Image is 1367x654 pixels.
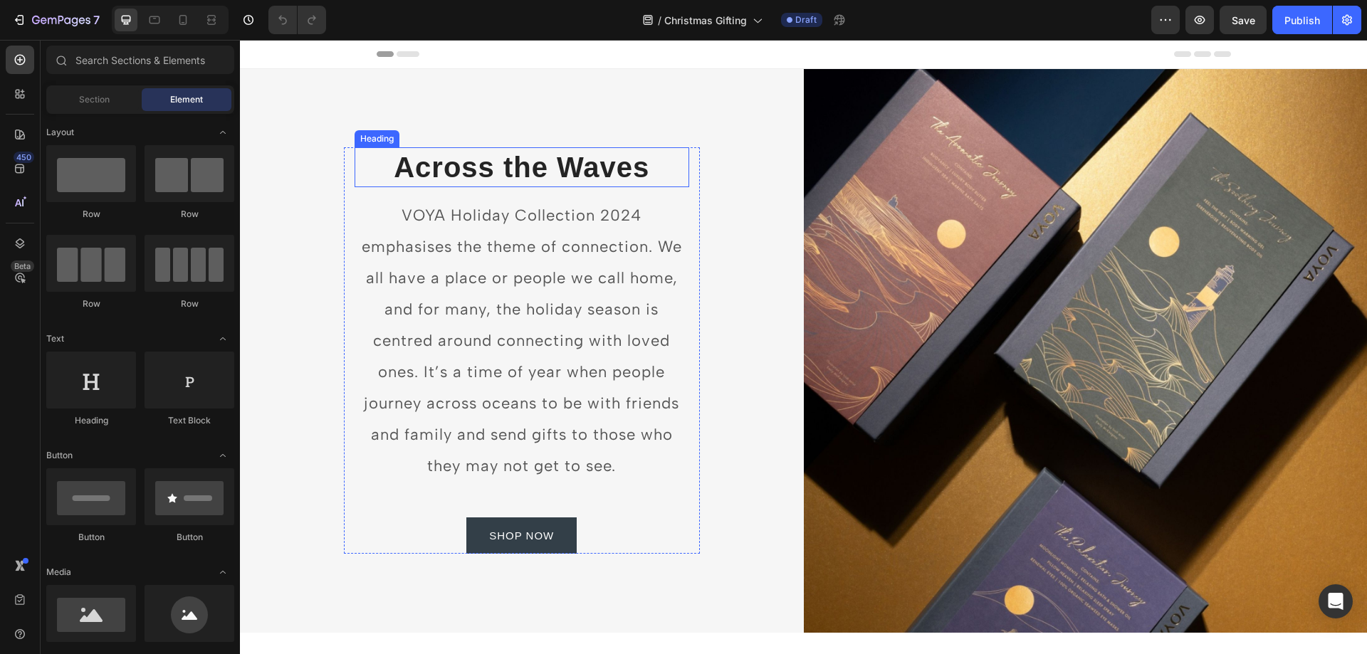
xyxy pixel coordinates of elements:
div: Button [145,531,234,544]
span: Save [1232,14,1255,26]
span: Section [79,93,110,106]
div: Row [145,208,234,221]
span: Toggle open [211,444,234,467]
p: 7 [93,11,100,28]
span: Draft [795,14,817,26]
span: Layout [46,126,74,139]
iframe: Design area [240,40,1367,654]
span: Christmas Gifting [664,13,747,28]
input: Search Sections & Elements [46,46,234,74]
button: Save [1220,6,1267,34]
div: Undo/Redo [268,6,326,34]
div: Beta [11,260,34,272]
img: Alt Image [564,29,1128,593]
div: Open Intercom Messenger [1319,584,1353,618]
div: Row [46,208,136,221]
div: Heading [46,414,136,427]
button: Publish [1272,6,1332,34]
button: 7 [6,6,106,34]
span: Button [46,449,73,462]
div: Text Block [145,414,234,427]
span: Text [46,332,64,345]
span: Element [170,93,203,106]
span: Media [46,566,71,579]
div: Button [46,531,136,544]
div: Row [46,297,136,310]
span: Toggle open [211,561,234,584]
span: / [658,13,661,28]
div: Publish [1284,13,1320,28]
div: 450 [14,152,34,163]
div: Row [145,297,234,310]
span: Toggle open [211,327,234,350]
p: SHOP NOW [249,486,314,505]
span: Toggle open [211,121,234,144]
